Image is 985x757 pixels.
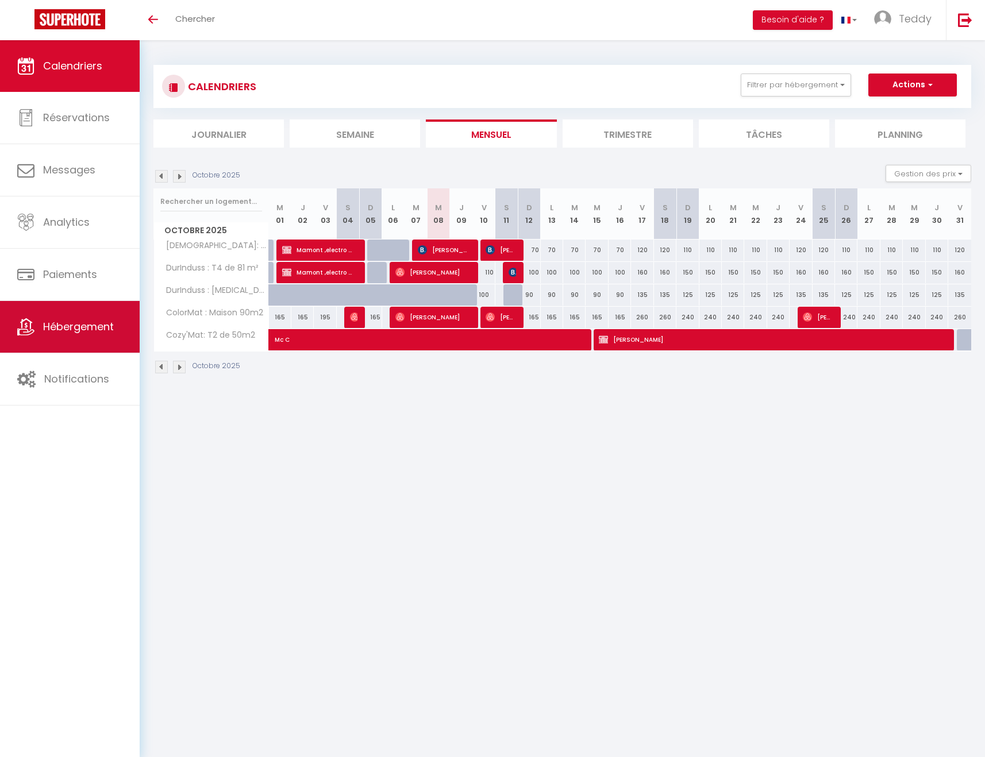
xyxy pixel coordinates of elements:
[44,372,109,386] span: Notifications
[350,306,357,328] span: [PERSON_NAME]
[175,13,215,25] span: Chercher
[34,9,105,29] img: Super Booking
[880,188,903,240] th: 28
[563,188,586,240] th: 14
[903,188,925,240] th: 29
[857,307,880,328] div: 240
[776,202,780,213] abbr: J
[518,307,540,328] div: 165
[586,240,608,261] div: 70
[185,74,256,99] h3: CALENDRIERS
[345,202,351,213] abbr: S
[631,284,653,306] div: 135
[160,191,262,212] input: Rechercher un logement...
[301,202,305,213] abbr: J
[813,284,835,306] div: 135
[586,262,608,283] div: 100
[586,188,608,240] th: 15
[290,119,420,148] li: Semaine
[699,188,722,240] th: 20
[571,202,578,213] abbr: M
[486,306,515,328] span: [PERSON_NAME]
[911,202,918,213] abbr: M
[888,202,895,213] abbr: M
[880,262,903,283] div: 150
[426,119,556,148] li: Mensuel
[518,262,540,283] div: 100
[631,240,653,261] div: 120
[291,307,314,328] div: 165
[156,240,271,252] span: [DEMOGRAPHIC_DATA]: T2 de 51m2
[518,240,540,261] div: 70
[654,188,676,240] th: 18
[193,170,240,181] p: Octobre 2025
[676,284,699,306] div: 125
[459,202,464,213] abbr: J
[541,284,563,306] div: 90
[472,284,495,306] div: 100
[948,262,971,283] div: 160
[156,329,258,342] span: Cozy'Mat: T2 de 50m2
[368,202,374,213] abbr: D
[744,284,767,306] div: 125
[276,202,283,213] abbr: M
[609,188,631,240] th: 16
[676,240,699,261] div: 110
[699,262,722,283] div: 150
[835,307,857,328] div: 240
[586,307,608,328] div: 165
[609,262,631,283] div: 100
[903,240,925,261] div: 110
[813,188,835,240] th: 25
[495,188,518,240] th: 11
[269,329,291,351] a: Mc C
[486,239,515,261] span: [PERSON_NAME]
[275,323,645,345] span: Mc C
[790,188,812,240] th: 24
[609,240,631,261] div: 70
[518,188,540,240] th: 12
[926,188,948,240] th: 30
[880,284,903,306] div: 125
[282,239,357,261] span: Mamont ,electro montaže , D.o.o. -company
[586,284,608,306] div: 90
[813,240,835,261] div: 120
[948,240,971,261] div: 120
[482,202,487,213] abbr: V
[314,188,336,240] th: 03
[699,119,829,148] li: Tâches
[631,188,653,240] th: 17
[43,267,97,281] span: Paiements
[609,307,631,328] div: 165
[886,165,971,182] button: Gestion des prix
[722,262,744,283] div: 150
[599,329,942,350] span: [PERSON_NAME]
[948,188,971,240] th: 31
[803,306,833,328] span: [PERSON_NAME]
[835,240,857,261] div: 110
[880,307,903,328] div: 240
[868,74,957,96] button: Actions
[43,319,114,334] span: Hébergement
[526,202,532,213] abbr: D
[472,262,495,283] div: 110
[550,202,553,213] abbr: L
[43,59,102,73] span: Calendriers
[654,284,676,306] div: 135
[685,202,691,213] abbr: D
[934,202,939,213] abbr: J
[314,307,336,328] div: 195
[631,307,653,328] div: 260
[618,202,622,213] abbr: J
[472,188,495,240] th: 10
[813,262,835,283] div: 160
[654,240,676,261] div: 120
[563,240,586,261] div: 70
[541,307,563,328] div: 165
[798,202,803,213] abbr: V
[752,202,759,213] abbr: M
[676,307,699,328] div: 240
[594,202,601,213] abbr: M
[835,119,965,148] li: Planning
[767,284,790,306] div: 125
